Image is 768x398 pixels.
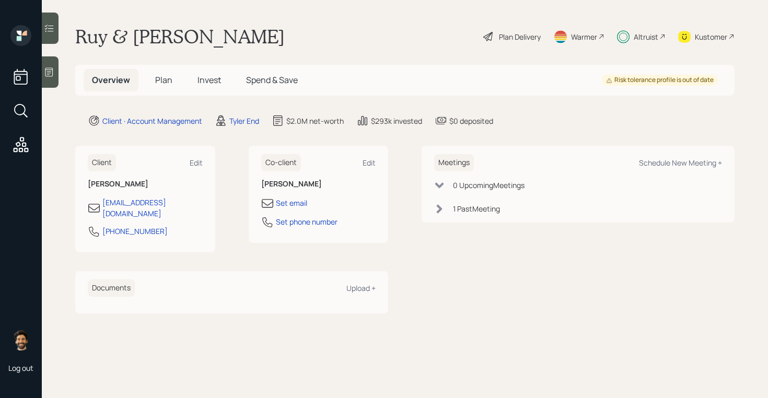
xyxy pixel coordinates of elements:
div: [EMAIL_ADDRESS][DOMAIN_NAME] [102,197,203,219]
div: Set email [276,197,307,208]
h6: Documents [88,279,135,297]
div: Log out [8,363,33,373]
h1: Ruy & [PERSON_NAME] [75,25,285,48]
div: Warmer [571,31,597,42]
h6: Meetings [434,154,474,171]
div: $2.0M net-worth [286,115,344,126]
span: Plan [155,74,172,86]
div: $293k invested [371,115,422,126]
div: Client · Account Management [102,115,202,126]
span: Overview [92,74,130,86]
div: Risk tolerance profile is out of date [606,76,714,85]
div: $0 deposited [449,115,493,126]
span: Spend & Save [246,74,298,86]
div: Edit [190,158,203,168]
div: Plan Delivery [499,31,541,42]
span: Invest [197,74,221,86]
h6: [PERSON_NAME] [261,180,376,189]
div: 1 Past Meeting [453,203,500,214]
div: Set phone number [276,216,338,227]
h6: [PERSON_NAME] [88,180,203,189]
img: eric-schwartz-headshot.png [10,330,31,350]
div: Altruist [634,31,658,42]
div: Tyler End [229,115,259,126]
div: Edit [363,158,376,168]
div: 0 Upcoming Meeting s [453,180,525,191]
h6: Client [88,154,116,171]
div: Kustomer [695,31,727,42]
div: [PHONE_NUMBER] [102,226,168,237]
div: Schedule New Meeting + [639,158,722,168]
div: Upload + [346,283,376,293]
h6: Co-client [261,154,301,171]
